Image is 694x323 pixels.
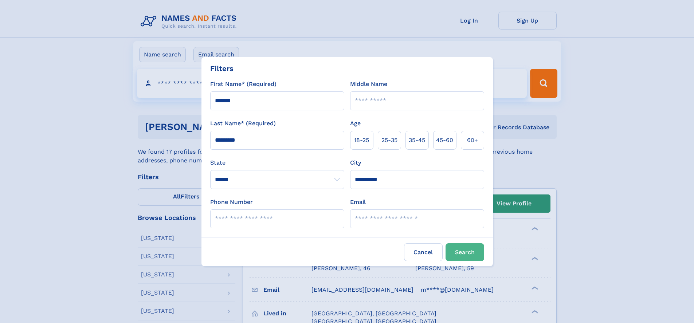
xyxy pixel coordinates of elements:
label: Email [350,198,366,206]
label: Middle Name [350,80,387,88]
span: 35‑45 [409,136,425,145]
label: City [350,158,361,167]
span: 18‑25 [354,136,369,145]
label: Cancel [404,243,443,261]
button: Search [446,243,484,261]
label: First Name* (Required) [210,80,277,88]
label: Last Name* (Required) [210,119,276,128]
label: Age [350,119,361,128]
label: Phone Number [210,198,253,206]
span: 45‑60 [436,136,453,145]
span: 25‑35 [381,136,397,145]
div: Filters [210,63,234,74]
label: State [210,158,344,167]
span: 60+ [467,136,478,145]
